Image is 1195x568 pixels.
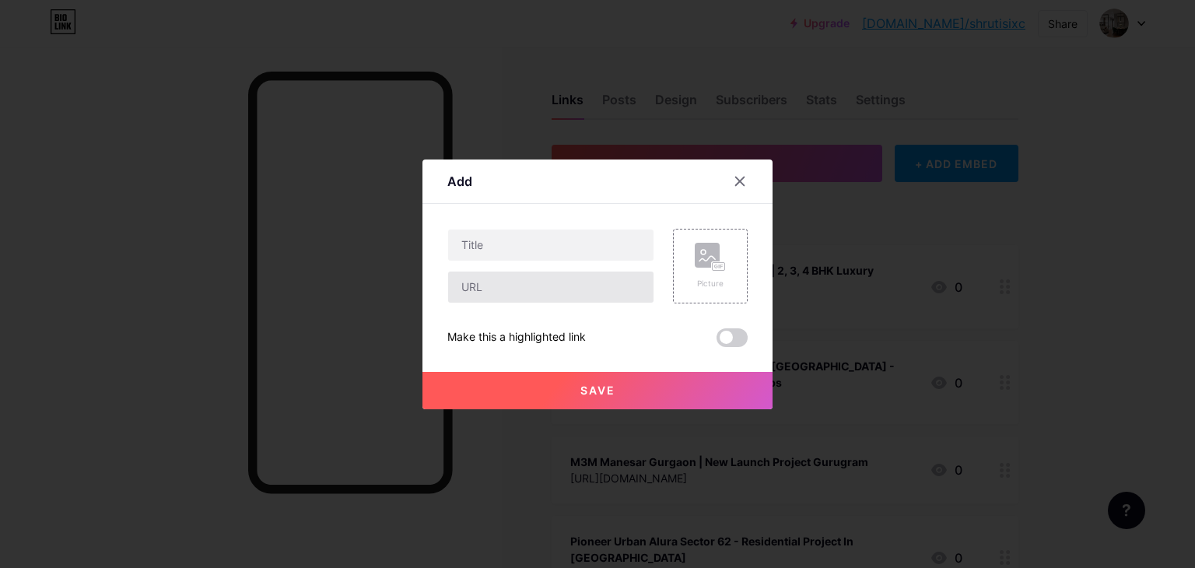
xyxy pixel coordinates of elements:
div: Picture [695,278,726,289]
span: Save [580,384,615,397]
button: Save [422,372,773,409]
div: Make this a highlighted link [447,328,586,347]
input: Title [448,230,654,261]
input: URL [448,272,654,303]
div: Add [447,172,472,191]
